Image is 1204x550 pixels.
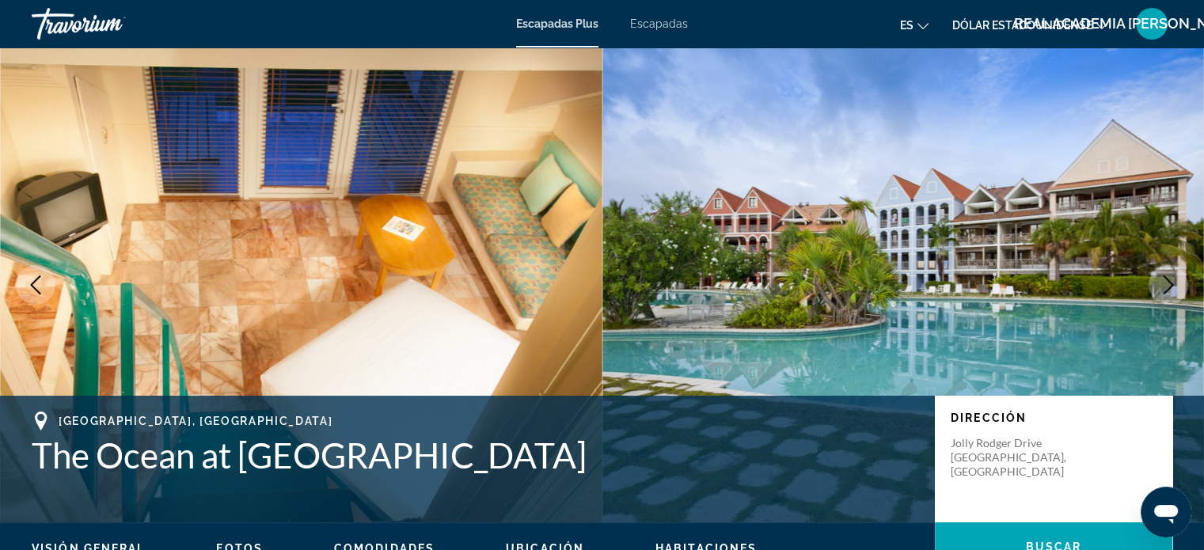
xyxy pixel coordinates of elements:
[32,3,190,44] a: Travorium
[900,13,929,36] button: Cambiar idioma
[951,436,1077,479] p: Jolly Rodger Drive [GEOGRAPHIC_DATA], [GEOGRAPHIC_DATA]
[59,415,332,427] span: [GEOGRAPHIC_DATA], [GEOGRAPHIC_DATA]
[516,17,598,30] a: Escapadas Plus
[952,19,1092,32] font: Dólar estadounidense
[630,17,688,30] a: Escapadas
[1141,487,1191,537] iframe: Botón para iniciar la ventana de mensajería
[32,434,919,476] h1: The Ocean at [GEOGRAPHIC_DATA]
[1131,7,1172,40] button: Menú de usuario
[1149,265,1188,305] button: Next image
[900,19,913,32] font: es
[951,412,1157,424] p: Dirección
[952,13,1107,36] button: Cambiar moneda
[16,265,55,305] button: Previous image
